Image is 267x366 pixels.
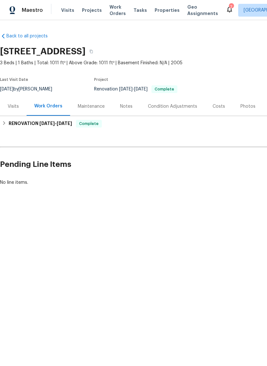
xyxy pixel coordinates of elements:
[187,4,218,17] span: Geo Assignments
[57,121,72,126] span: [DATE]
[240,103,255,110] div: Photos
[119,87,148,91] span: -
[61,7,74,13] span: Visits
[155,7,180,13] span: Properties
[22,7,43,13] span: Maestro
[152,87,177,91] span: Complete
[134,87,148,91] span: [DATE]
[229,4,233,10] div: 7
[39,121,72,126] span: -
[78,103,105,110] div: Maintenance
[8,103,19,110] div: Visits
[94,87,177,91] span: Renovation
[119,87,133,91] span: [DATE]
[34,103,62,109] div: Work Orders
[213,103,225,110] div: Costs
[77,121,101,127] span: Complete
[148,103,197,110] div: Condition Adjustments
[9,120,72,128] h6: RENOVATION
[133,8,147,12] span: Tasks
[94,78,108,82] span: Project
[109,4,126,17] span: Work Orders
[120,103,133,110] div: Notes
[85,46,97,57] button: Copy Address
[82,7,102,13] span: Projects
[39,121,55,126] span: [DATE]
